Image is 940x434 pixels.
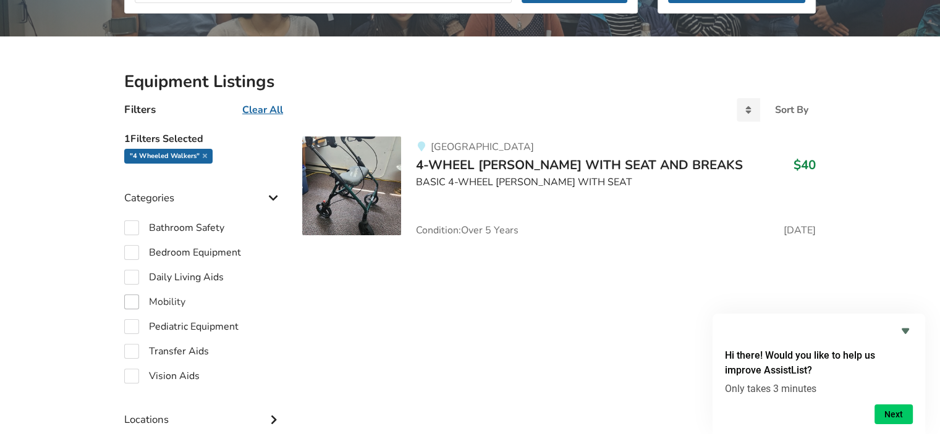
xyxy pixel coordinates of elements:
span: [GEOGRAPHIC_DATA] [430,140,533,154]
img: mobility-4-wheel walker with seat and breaks [302,136,401,235]
div: "4 wheeled walkers" [124,149,213,164]
div: Hi there! Would you like to help us improve AssistList? [725,323,913,424]
div: Sort By [775,105,808,115]
h2: Equipment Listings [124,71,816,93]
label: Bathroom Safety [124,220,224,235]
label: Transfer Aids [124,344,209,359]
div: Categories [124,167,282,211]
h3: $40 [794,157,816,173]
h5: 1 Filters Selected [124,127,282,149]
a: mobility-4-wheel walker with seat and breaks[GEOGRAPHIC_DATA]4-WHEEL [PERSON_NAME] WITH SEAT AND ... [302,136,816,235]
div: Locations [124,388,282,432]
u: Clear All [242,103,283,117]
div: BASIC 4-WHEEL [PERSON_NAME] WITH SEAT [416,175,816,190]
button: Hide survey [898,323,913,338]
span: 4-WHEEL [PERSON_NAME] WITH SEAT AND BREAKS [416,156,743,173]
label: Pediatric Equipment [124,319,239,334]
label: Mobility [124,294,185,309]
h4: Filters [124,102,156,117]
span: [DATE] [784,225,816,235]
p: Only takes 3 minutes [725,383,913,394]
h2: Hi there! Would you like to help us improve AssistList? [725,348,913,378]
label: Bedroom Equipment [124,245,241,260]
button: Next question [874,404,913,424]
label: Daily Living Aids [124,270,224,285]
span: Condition: Over 5 Years [416,225,519,235]
label: Vision Aids [124,369,200,383]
